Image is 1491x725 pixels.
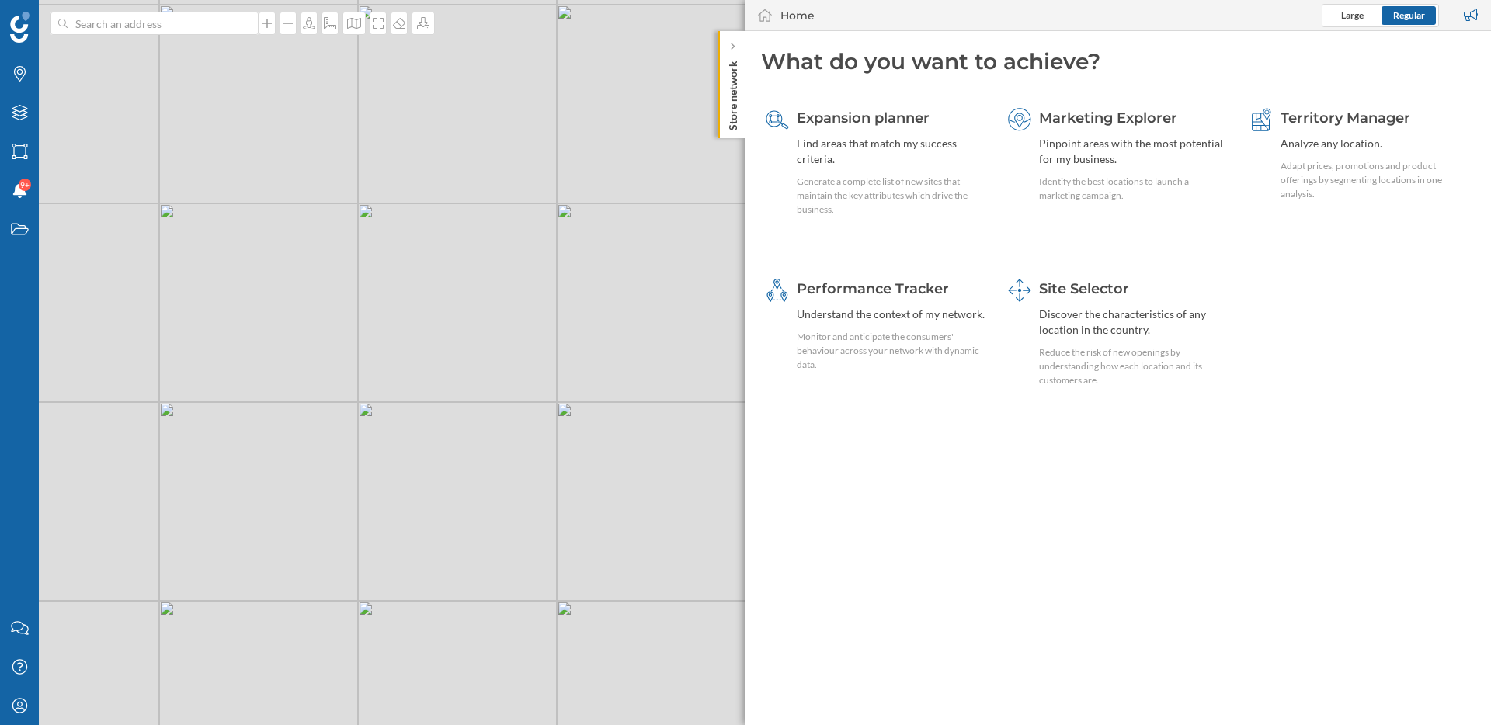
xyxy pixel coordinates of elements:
div: Discover the characteristics of any location in the country. [1039,307,1229,338]
img: territory-manager.svg [1249,108,1273,131]
img: Geoblink Logo [10,12,30,43]
span: Site Selector [1039,280,1129,297]
img: explorer.svg [1008,108,1031,131]
div: Home [780,8,815,23]
div: Adapt prices, promotions and product offerings by segmenting locations in one analysis. [1281,159,1471,201]
div: Reduce the risk of new openings by understanding how each location and its customers are. [1039,345,1229,387]
div: Find areas that match my success criteria. [797,136,987,167]
span: Marketing Explorer [1039,109,1177,127]
img: monitoring-360.svg [766,279,789,302]
span: Performance Tracker [797,280,949,297]
img: dashboards-manager.svg [1008,279,1031,302]
div: Identify the best locations to launch a marketing campaign. [1039,175,1229,203]
div: Analyze any location. [1281,136,1471,151]
span: Territory Manager [1281,109,1410,127]
div: Understand the context of my network. [797,307,987,322]
div: Monitor and anticipate the consumers' behaviour across your network with dynamic data. [797,330,987,372]
span: Regular [1393,9,1425,21]
span: Expansion planner [797,109,930,127]
span: Large [1341,9,1364,21]
img: search-areas.svg [766,108,789,131]
span: 9+ [20,177,30,193]
div: What do you want to achieve? [761,47,1475,76]
div: Pinpoint areas with the most potential for my business. [1039,136,1229,167]
div: Generate a complete list of new sites that maintain the key attributes which drive the business. [797,175,987,217]
p: Store network [725,54,741,130]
